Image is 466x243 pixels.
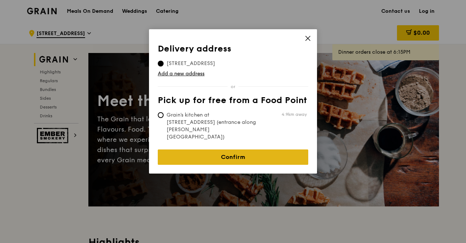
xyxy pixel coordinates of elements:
input: [STREET_ADDRESS] [158,61,164,67]
span: Grain's kitchen at [STREET_ADDRESS] (entrance along [PERSON_NAME][GEOGRAPHIC_DATA]) [158,111,267,141]
a: Confirm [158,149,308,165]
a: Add a new address [158,70,308,77]
th: Pick up for free from a Food Point [158,95,308,109]
span: 4.9km away [282,111,307,117]
span: [STREET_ADDRESS] [158,60,224,67]
input: Grain's kitchen at [STREET_ADDRESS] (entrance along [PERSON_NAME][GEOGRAPHIC_DATA])4.9km away [158,112,164,118]
th: Delivery address [158,44,308,57]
